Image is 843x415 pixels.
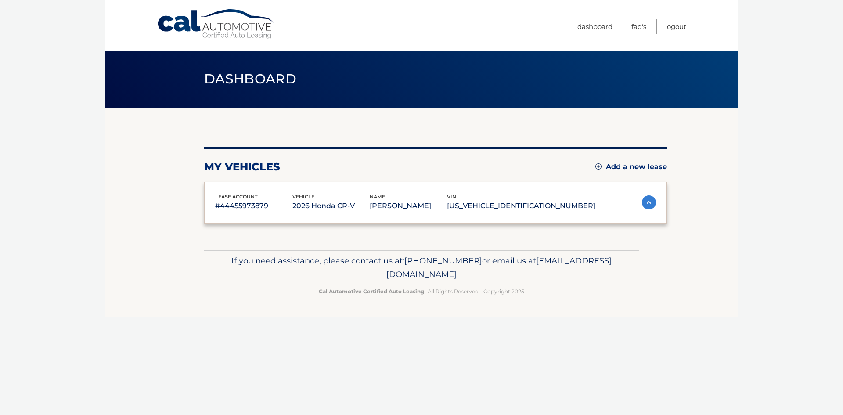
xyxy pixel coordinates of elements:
p: [PERSON_NAME] [370,200,447,212]
h2: my vehicles [204,160,280,173]
p: 2026 Honda CR-V [292,200,370,212]
a: Dashboard [577,19,612,34]
span: lease account [215,194,258,200]
a: Logout [665,19,686,34]
p: #44455973879 [215,200,292,212]
a: Cal Automotive [157,9,275,40]
span: vehicle [292,194,314,200]
a: FAQ's [631,19,646,34]
p: If you need assistance, please contact us at: or email us at [210,254,633,282]
strong: Cal Automotive Certified Auto Leasing [319,288,424,295]
span: vin [447,194,456,200]
img: accordion-active.svg [642,195,656,209]
p: [US_VEHICLE_IDENTIFICATION_NUMBER] [447,200,595,212]
img: add.svg [595,163,602,170]
span: name [370,194,385,200]
span: [PHONE_NUMBER] [404,256,482,266]
p: - All Rights Reserved - Copyright 2025 [210,287,633,296]
a: Add a new lease [595,162,667,171]
span: Dashboard [204,71,296,87]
